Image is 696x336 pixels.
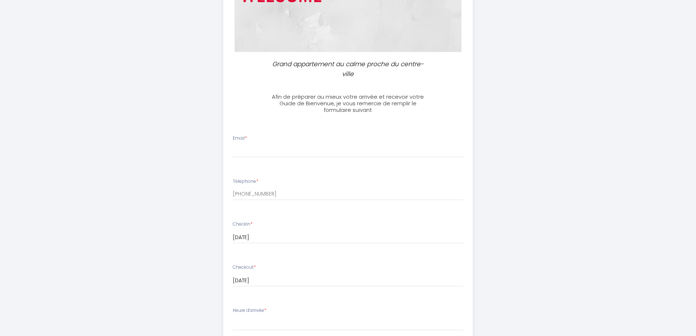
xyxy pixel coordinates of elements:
[233,264,256,271] label: Checkout
[270,59,426,79] p: Grand appartement au calme proche du centre-ville
[267,94,429,113] h3: Afin de préparer au mieux votre arrivée et recevoir votre Guide de Bienvenue, je vous remercie de...
[233,307,266,314] label: Heure d'arrivée
[233,221,252,228] label: Checkin
[233,135,247,142] label: Email
[233,178,258,185] label: Téléphone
